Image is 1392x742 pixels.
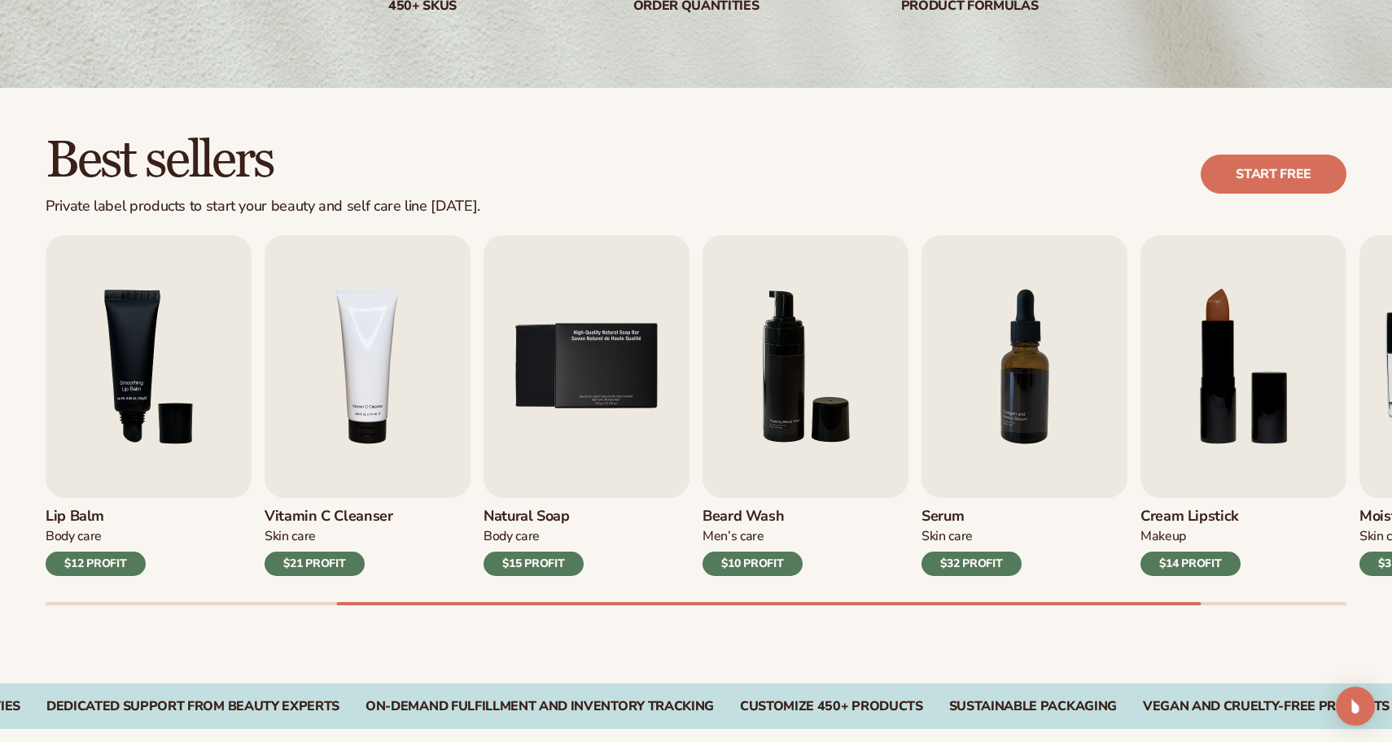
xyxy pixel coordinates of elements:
div: Skin Care [265,528,393,545]
a: 4 / 9 [265,235,471,576]
div: Open Intercom Messenger [1336,687,1375,726]
a: 6 / 9 [703,235,908,576]
a: Start free [1201,155,1346,194]
div: Private label products to start your beauty and self care line [DATE]. [46,198,480,216]
div: CUSTOMIZE 450+ PRODUCTS [740,699,923,714]
a: 5 / 9 [484,235,689,576]
div: Makeup [1140,528,1241,545]
h3: Serum [921,508,1022,526]
a: 8 / 9 [1140,235,1346,576]
div: SUSTAINABLE PACKAGING [949,699,1117,714]
div: $12 PROFIT [46,552,146,576]
div: Body Care [46,528,146,545]
div: On-Demand Fulfillment and Inventory Tracking [366,699,714,714]
div: $32 PROFIT [921,552,1022,576]
h3: Natural Soap [484,508,584,526]
div: $14 PROFIT [1140,552,1241,576]
a: 3 / 9 [46,235,252,576]
div: Dedicated Support From Beauty Experts [46,699,339,714]
div: $10 PROFIT [703,552,803,576]
h2: Best sellers [46,133,480,188]
div: $21 PROFIT [265,552,365,576]
div: Body Care [484,528,584,545]
a: 7 / 9 [921,235,1127,576]
div: $15 PROFIT [484,552,584,576]
h3: Vitamin C Cleanser [265,508,393,526]
div: VEGAN AND CRUELTY-FREE PRODUCTS [1143,699,1390,714]
div: Men’s Care [703,528,803,545]
h3: Beard Wash [703,508,803,526]
div: Skin Care [921,528,1022,545]
h3: Lip Balm [46,508,146,526]
h3: Cream Lipstick [1140,508,1241,526]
